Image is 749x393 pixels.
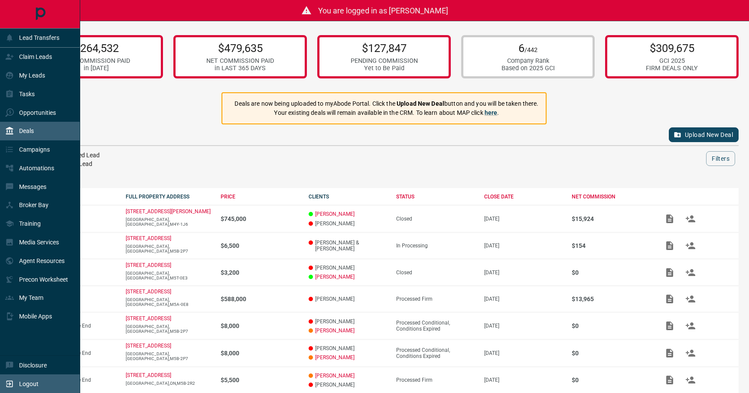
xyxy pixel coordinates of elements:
p: [GEOGRAPHIC_DATA],[GEOGRAPHIC_DATA],M5B-2P7 [126,244,212,253]
a: [STREET_ADDRESS] [126,289,171,295]
a: [STREET_ADDRESS] [126,343,171,349]
p: [PERSON_NAME] [309,318,388,325]
span: Add / View Documents [659,242,680,248]
a: [PERSON_NAME] [315,354,355,361]
div: in LAST 365 DAYS [206,65,274,72]
button: Upload New Deal [669,127,739,142]
p: [DATE] [484,270,563,276]
span: Add / View Documents [659,350,680,356]
span: Add / View Documents [659,322,680,328]
div: Closed [396,270,475,276]
p: [DATE] [484,377,563,383]
span: Match Clients [680,269,701,275]
p: [PERSON_NAME] [309,296,388,302]
p: $479,635 [206,42,274,55]
p: [DATE] [484,296,563,302]
p: $154 [572,242,651,249]
span: Match Clients [680,296,701,302]
a: here [485,109,498,116]
span: Add / View Documents [659,269,680,275]
p: Deals are now being uploaded to myAbode Portal. Click the button and you will be taken there. [234,99,538,108]
p: [PERSON_NAME] [309,382,388,388]
div: Processed Conditional, Conditions Expired [396,320,475,332]
div: Yet to Be Paid [351,65,418,72]
p: $8,000 [221,322,300,329]
p: [PERSON_NAME] [309,221,388,227]
p: 6 [502,42,555,55]
a: [PERSON_NAME] [315,328,355,334]
p: [GEOGRAPHIC_DATA],[GEOGRAPHIC_DATA],M5A-0E8 [126,297,212,307]
p: $6,500 [221,242,300,249]
p: $309,675 [646,42,698,55]
div: Based on 2025 GCI [502,65,555,72]
a: [PERSON_NAME] [315,373,355,379]
span: /442 [524,46,537,54]
p: [DATE] [484,350,563,356]
p: $745,000 [221,215,300,222]
p: $0 [572,350,651,357]
p: $15,924 [572,215,651,222]
a: [STREET_ADDRESS] [126,372,171,378]
span: Match Clients [680,322,701,328]
a: [PERSON_NAME] [315,211,355,217]
a: [STREET_ADDRESS] [126,262,171,268]
p: $588,000 [221,296,300,302]
span: Add / View Documents [659,377,680,383]
div: PENDING COMMISSION [351,57,418,65]
span: Add / View Documents [659,296,680,302]
p: $5,500 [221,377,300,383]
a: [STREET_ADDRESS] [126,315,171,322]
span: Match Clients [680,350,701,356]
div: In Processing [396,243,475,249]
div: NET COMMISSION PAID [206,57,274,65]
p: [DATE] [484,243,563,249]
div: in [DATE] [62,65,130,72]
div: Closed [396,216,475,222]
div: FULL PROPERTY ADDRESS [126,194,212,200]
p: $0 [572,322,651,329]
p: $264,532 [62,42,130,55]
div: NET COMMISSION PAID [62,57,130,65]
div: CLIENTS [309,194,388,200]
p: $13,965 [572,296,651,302]
div: Processed Conditional, Conditions Expired [396,347,475,359]
button: Filters [706,151,735,166]
p: $0 [572,377,651,383]
div: NET COMMISSION [572,194,651,200]
p: [DATE] [484,323,563,329]
div: GCI 2025 [646,57,698,65]
div: PRICE [221,194,300,200]
div: Processed Firm [396,296,475,302]
p: $0 [572,269,651,276]
div: Company Rank [502,57,555,65]
p: $127,847 [351,42,418,55]
p: [PERSON_NAME] [309,265,388,271]
span: Match Clients [680,242,701,248]
p: [PERSON_NAME] & [PERSON_NAME] [309,240,388,252]
p: Your existing deals will remain available in the CRM. To learn about MAP click . [234,108,538,117]
p: [GEOGRAPHIC_DATA],[GEOGRAPHIC_DATA],M4Y-1J6 [126,217,212,227]
a: [STREET_ADDRESS][PERSON_NAME] [126,208,211,214]
div: FIRM DEALS ONLY [646,65,698,72]
p: [GEOGRAPHIC_DATA],ON,M5B-2R2 [126,381,212,386]
span: Match Clients [680,215,701,221]
span: Add / View Documents [659,215,680,221]
strong: Upload New Deal [397,100,444,107]
a: [PERSON_NAME] [315,274,355,280]
div: STATUS [396,194,475,200]
p: [PERSON_NAME] [309,345,388,351]
p: $3,200 [221,269,300,276]
p: [GEOGRAPHIC_DATA],[GEOGRAPHIC_DATA],M5T-0E3 [126,271,212,280]
div: CLOSE DATE [484,194,563,200]
p: [DATE] [484,216,563,222]
a: [STREET_ADDRESS] [126,235,171,241]
span: You are logged in as [PERSON_NAME] [318,6,448,15]
p: [GEOGRAPHIC_DATA],[GEOGRAPHIC_DATA],M5B-2P7 [126,324,212,334]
